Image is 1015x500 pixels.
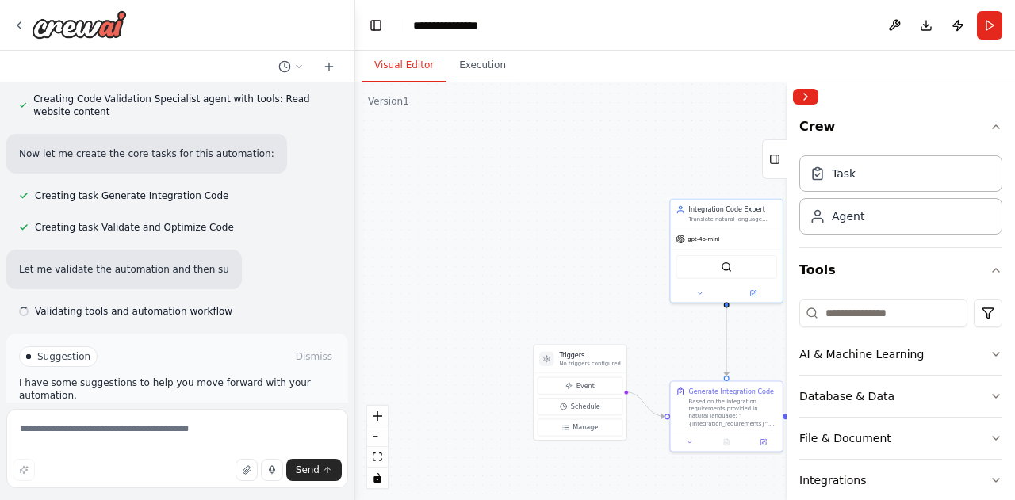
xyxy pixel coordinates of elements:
div: Database & Data [799,388,894,404]
p: Now let me create the core tasks for this automation: [19,147,274,161]
div: Integrations [799,472,866,488]
button: Open in side panel [727,288,779,299]
button: Schedule [538,398,622,415]
span: Suggestion [37,350,90,363]
button: Visual Editor [362,49,446,82]
img: SerperDevTool [721,261,732,273]
div: React Flow controls [367,406,388,488]
button: Send [286,459,342,481]
div: Task [832,166,856,181]
button: AI & Machine Learning [799,334,1002,375]
g: Edge from triggers to 67ccc0f9-f67a-4882-93b5-88d249c6b1e0 [626,387,665,421]
button: Switch to previous chat [272,57,310,76]
g: Edge from f094f106-08f5-4176-84ae-812b63b0f617 to 67ccc0f9-f67a-4882-93b5-88d249c6b1e0 [722,307,730,376]
button: fit view [367,447,388,468]
div: Generate Integration Code [689,387,775,395]
button: Improve this prompt [13,459,35,481]
div: Integration Code Expert [689,205,777,214]
button: Start a new chat [316,57,342,76]
p: I have some suggestions to help you move forward with your automation. [19,376,335,402]
button: Collapse right sidebar [793,89,818,105]
p: No triggers configured [559,360,620,367]
button: Execution [446,49,519,82]
button: Open in side panel [748,437,779,448]
div: Agent [832,208,864,224]
span: Schedule [571,402,600,410]
div: File & Document [799,430,891,446]
span: Creating task Generate Integration Code [35,189,228,202]
button: toggle interactivity [367,468,388,488]
span: Manage [573,423,598,432]
button: No output available [707,437,746,448]
button: Click to speak your automation idea [261,459,283,481]
img: Logo [32,10,127,39]
button: Tools [799,248,1002,292]
button: Hide left sidebar [365,14,387,36]
button: Dismiss [293,349,335,365]
button: Crew [799,111,1002,149]
nav: breadcrumb [413,17,492,33]
button: zoom out [367,426,388,447]
span: gpt-4o-mini [688,235,719,242]
p: Let me validate the automation and then su [19,262,229,277]
span: Creating Code Validation Specialist agent with tools: Read website content [33,93,335,118]
span: Creating task Validate and Optimize Code [35,221,234,234]
button: Upload files [236,459,258,481]
button: File & Document [799,418,1002,459]
div: Generate Integration CodeBased on the integration requirements provided in natural language: "{in... [669,380,783,452]
button: Database & Data [799,376,1002,417]
div: TriggersNo triggers configuredEventScheduleManage [533,344,627,441]
div: Integration Code ExpertTranslate natural language integration requirements into executable backen... [669,199,783,303]
div: Based on the integration requirements provided in natural language: "{integration_requirements}",... [689,398,777,427]
span: Validating tools and automation workflow [35,305,232,318]
button: Manage [538,419,622,437]
div: Translate natural language integration requirements into executable backend service code for {tar... [689,216,777,223]
button: Event [538,377,622,395]
h3: Triggers [559,350,620,359]
button: Toggle Sidebar [780,82,793,500]
div: AI & Machine Learning [799,346,924,362]
div: Version 1 [368,95,409,108]
span: Send [296,464,320,476]
button: zoom in [367,406,388,426]
span: Event [576,381,595,390]
div: Crew [799,149,1002,247]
